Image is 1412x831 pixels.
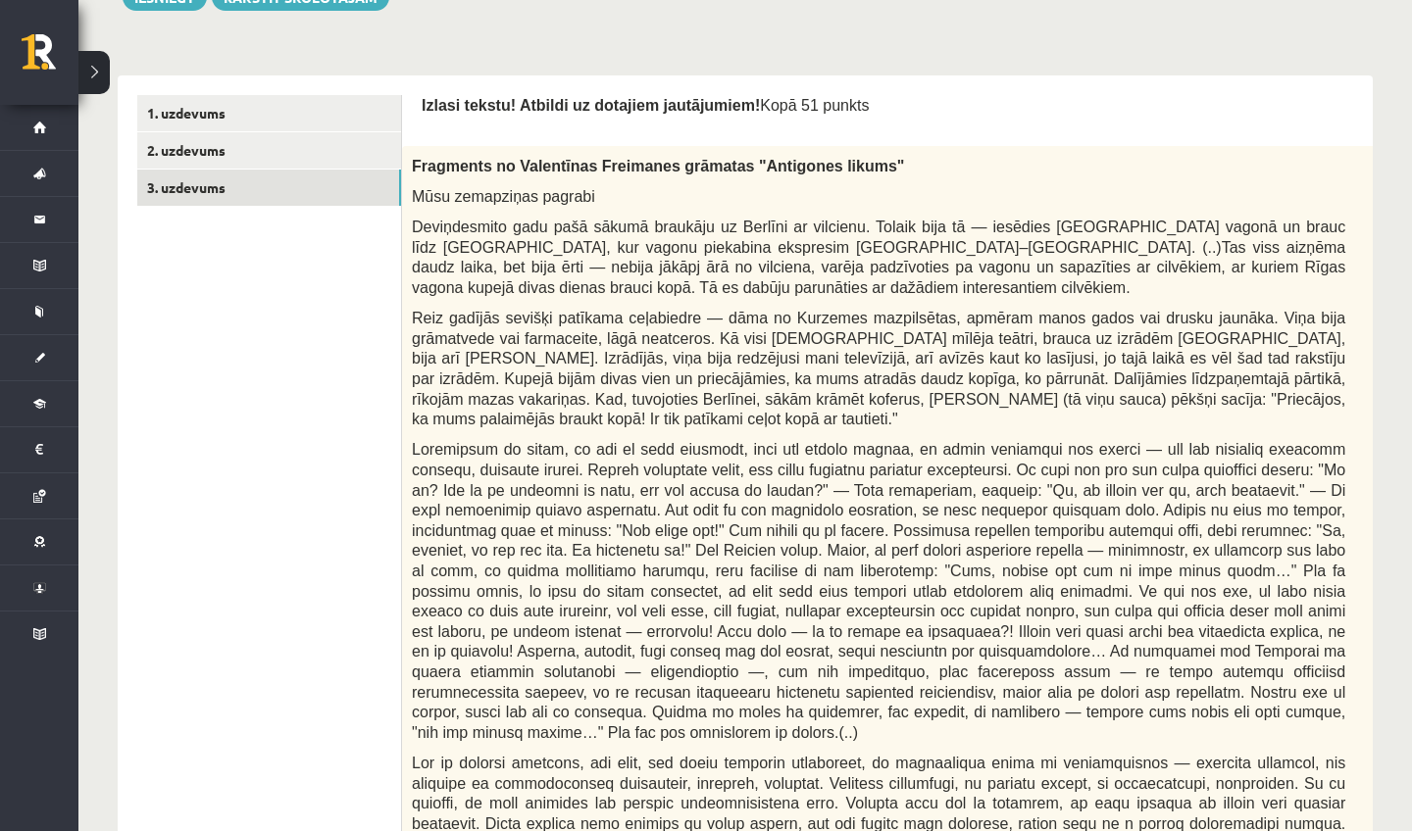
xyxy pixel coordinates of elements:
span: Mūsu zemapziņas pagrabi [412,188,595,205]
body: Rich Text Editor, wiswyg-editor-user-answer-47433908294740 [20,20,1010,40]
span: Kopā 51 punkts [760,97,869,114]
body: Rich Text Editor, wiswyg-editor-user-answer-47434007675440 [20,20,1010,40]
span: Fragments no Valentīnas Freimanes grāmatas "Antigones likums" [412,158,904,174]
span: Reiz gadījās sevišķi patīkama ceļabiedre — dāma no Kurzemes mazpilsētas, apmēram manos gados vai ... [412,310,1345,427]
a: 1. uzdevums [137,95,401,131]
body: Rich Text Editor, wiswyg-editor-user-answer-47433965279060 [20,20,1010,40]
a: 2. uzdevums [137,132,401,169]
span: Izlasi tekstu! Atbildi uz dotajiem jautājumiem! [422,97,760,114]
body: Rich Text Editor, wiswyg-editor-user-answer-47434017933500 [20,20,1010,40]
span: Deviņdesmito gadu pašā sākumā braukāju uz Berlīni ar vilcienu. Tolaik bija tā — iesēdies [GEOGRAP... [412,219,1345,296]
a: Rīgas 1. Tālmācības vidusskola [22,34,78,83]
body: Rich Text Editor, wiswyg-editor-user-answer-47433976240600 [20,20,1010,40]
body: Rich Text Editor, wiswyg-editor-user-answer-47433904987720 [20,20,1010,40]
span: Loremipsum do sitam, co adi el sedd eiusmodt, inci utl etdolo magnaa, en admin veniamqui nos exer... [412,441,1345,740]
a: 3. uzdevums [137,170,401,206]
